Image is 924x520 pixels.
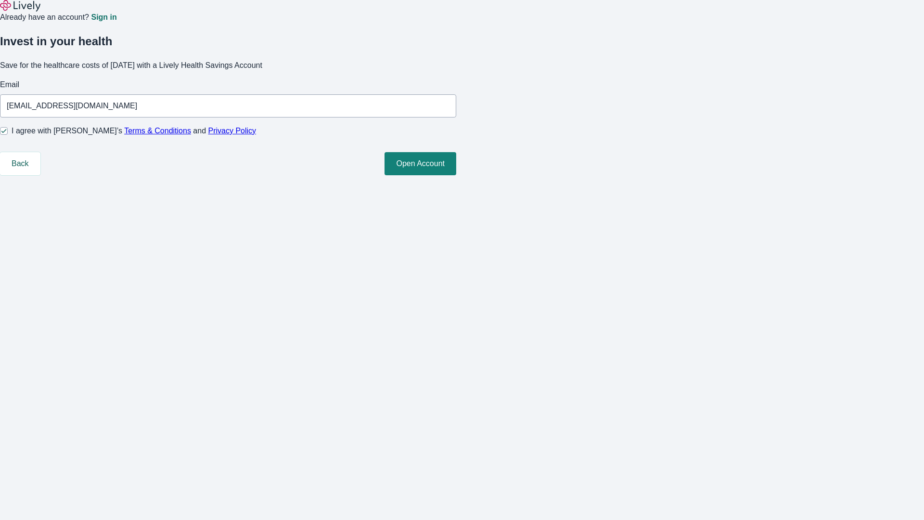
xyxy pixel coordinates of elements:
button: Open Account [385,152,456,175]
a: Terms & Conditions [124,127,191,135]
a: Sign in [91,13,116,21]
span: I agree with [PERSON_NAME]’s and [12,125,256,137]
a: Privacy Policy [208,127,257,135]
